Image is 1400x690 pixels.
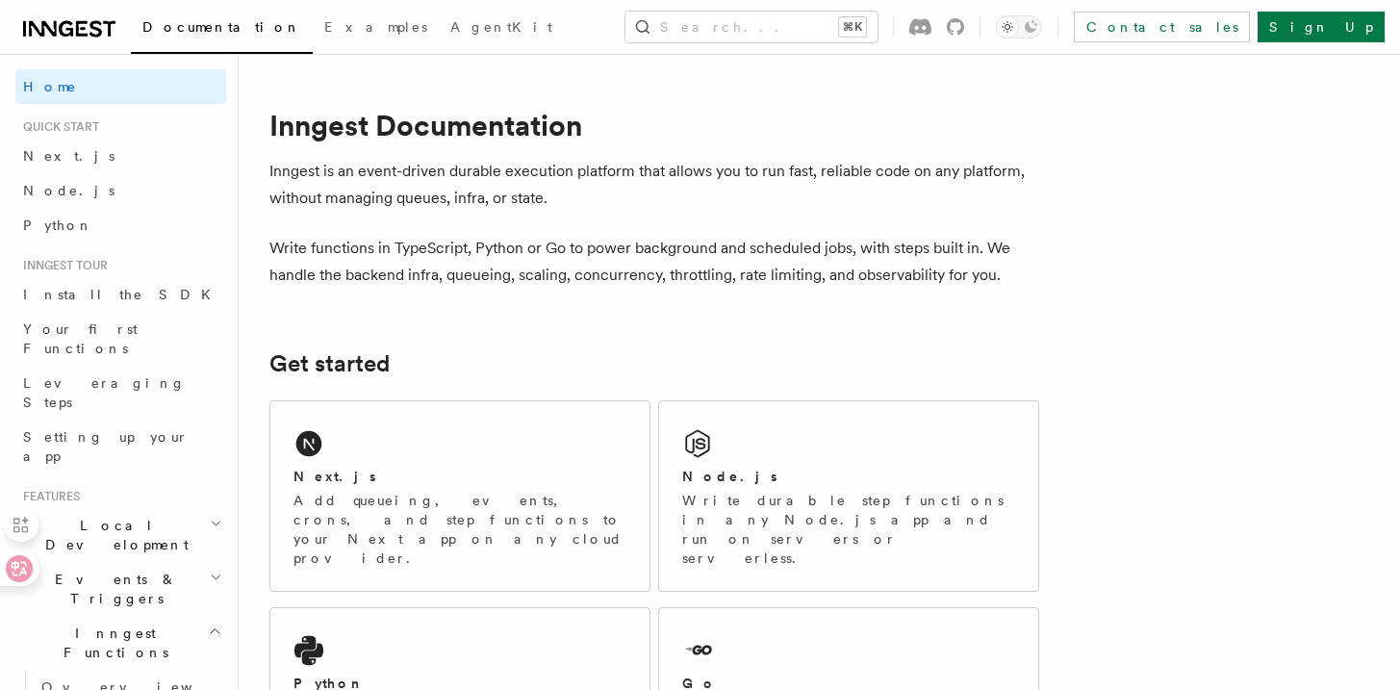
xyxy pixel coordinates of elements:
a: Your first Functions [15,312,226,366]
a: Install the SDK [15,277,226,312]
span: Examples [324,19,427,35]
h1: Inngest Documentation [269,108,1039,142]
a: Setting up your app [15,420,226,473]
a: Next.jsAdd queueing, events, crons, and step functions to your Next app on any cloud provider. [269,400,650,592]
a: Python [15,208,226,243]
span: Features [15,489,80,504]
a: Leveraging Steps [15,366,226,420]
a: Contact sales [1074,12,1250,42]
a: Get started [269,350,390,377]
span: Local Development [15,516,210,554]
a: Documentation [131,6,313,54]
button: Inngest Functions [15,616,226,670]
button: Search...⌘K [625,12,878,42]
p: Write durable step functions in any Node.js app and run on servers or serverless. [682,491,1015,568]
span: Quick start [15,119,99,135]
span: Next.js [23,148,115,164]
h2: Next.js [293,467,376,486]
a: Sign Up [1258,12,1385,42]
span: Documentation [142,19,301,35]
h2: Node.js [682,467,777,486]
p: Write functions in TypeScript, Python or Go to power background and scheduled jobs, with steps bu... [269,235,1039,289]
button: Local Development [15,508,226,562]
span: Home [23,77,77,96]
a: Home [15,69,226,104]
span: Events & Triggers [15,570,210,608]
button: Toggle dark mode [996,15,1042,38]
span: Install the SDK [23,287,222,302]
a: Node.js [15,173,226,208]
p: Inngest is an event-driven durable execution platform that allows you to run fast, reliable code ... [269,158,1039,212]
span: Node.js [23,183,115,198]
span: AgentKit [450,19,552,35]
a: Examples [313,6,439,52]
span: Setting up your app [23,429,189,464]
a: AgentKit [439,6,564,52]
kbd: ⌘K [839,17,866,37]
p: Add queueing, events, crons, and step functions to your Next app on any cloud provider. [293,491,626,568]
a: Node.jsWrite durable step functions in any Node.js app and run on servers or serverless. [658,400,1039,592]
button: Events & Triggers [15,562,226,616]
a: Next.js [15,139,226,173]
span: Python [23,217,93,233]
span: Leveraging Steps [23,375,186,410]
span: Your first Functions [23,321,138,356]
span: Inngest Functions [15,624,208,662]
span: Inngest tour [15,258,108,273]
